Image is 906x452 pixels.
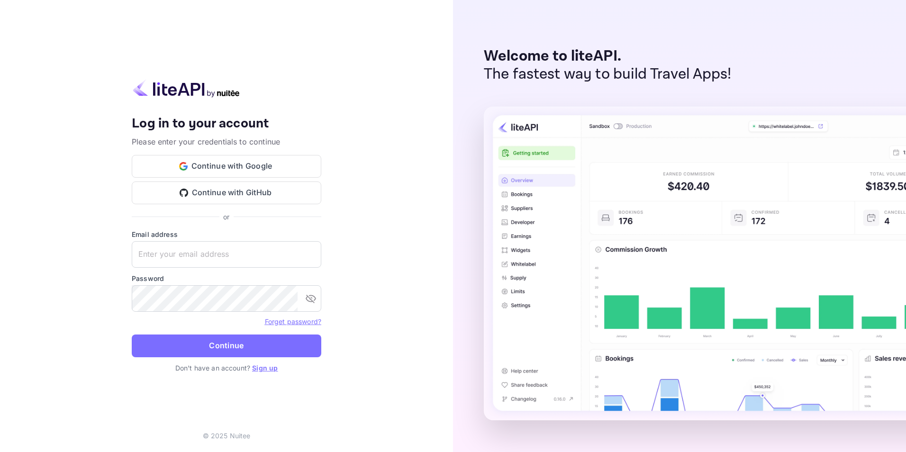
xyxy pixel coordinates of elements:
[223,212,229,222] p: or
[265,317,321,325] a: Forget password?
[132,136,321,147] p: Please enter your credentials to continue
[484,65,732,83] p: The fastest way to build Travel Apps!
[484,47,732,65] p: Welcome to liteAPI.
[203,431,251,441] p: © 2025 Nuitee
[252,364,278,372] a: Sign up
[132,363,321,373] p: Don't have an account?
[132,229,321,239] label: Email address
[132,155,321,178] button: Continue with Google
[132,116,321,132] h4: Log in to your account
[132,334,321,357] button: Continue
[132,273,321,283] label: Password
[301,289,320,308] button: toggle password visibility
[132,181,321,204] button: Continue with GitHub
[132,241,321,268] input: Enter your email address
[132,79,241,98] img: liteapi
